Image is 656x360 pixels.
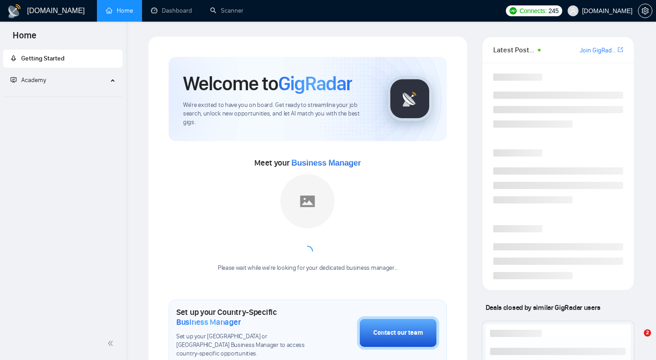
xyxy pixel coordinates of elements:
span: loading [300,244,315,259]
span: We're excited to have you on board. Get ready to streamline your job search, unlock new opportuni... [183,101,373,127]
span: export [618,46,623,53]
span: Business Manager [176,317,241,327]
a: searchScanner [210,7,243,14]
button: setting [638,4,652,18]
a: dashboardDashboard [151,7,192,14]
span: 245 [549,6,559,16]
a: setting [638,7,652,14]
a: homeHome [106,7,133,14]
span: double-left [107,339,116,348]
span: Connects: [519,6,546,16]
a: export [618,46,623,54]
iframe: Intercom live chat [625,329,647,351]
span: 2 [644,329,651,337]
button: Contact our team [357,316,439,350]
span: Meet your [254,158,361,168]
div: Contact our team [373,328,423,338]
img: upwork-logo.png [509,7,517,14]
span: rocket [10,55,17,61]
span: Set up your [GEOGRAPHIC_DATA] or [GEOGRAPHIC_DATA] Business Manager to access country-specific op... [176,332,312,358]
span: Business Manager [291,158,361,167]
span: Getting Started [21,55,64,62]
span: GigRadar [278,71,352,96]
span: Deals closed by similar GigRadar users [482,300,604,315]
img: gigradar-logo.png [387,76,432,121]
div: Please wait while we're looking for your dedicated business manager... [212,264,403,272]
span: fund-projection-screen [10,77,17,83]
a: Join GigRadar Slack Community [580,46,616,55]
li: Academy Homepage [3,93,123,99]
span: Academy [21,76,46,84]
span: Latest Posts from the GigRadar Community [493,44,535,55]
h1: Set up your Country-Specific [176,307,312,327]
img: placeholder.png [280,174,335,228]
img: logo [7,4,22,18]
span: Academy [10,76,46,84]
span: user [570,8,576,14]
h1: Welcome to [183,71,352,96]
li: Getting Started [3,50,123,68]
span: Home [5,29,44,48]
